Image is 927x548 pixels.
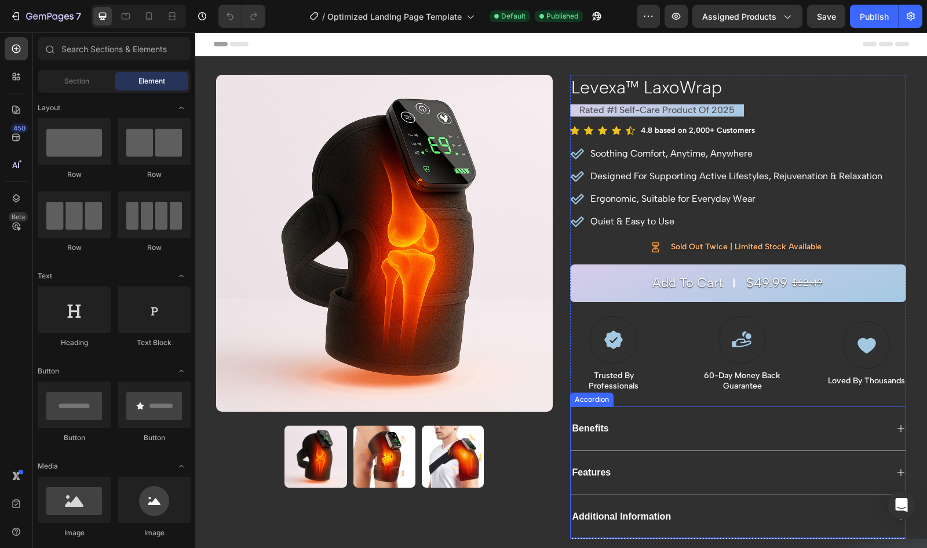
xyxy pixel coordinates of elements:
[172,362,191,380] span: Toggle open
[860,10,889,23] div: Publish
[596,241,629,260] div: $62.49
[38,271,52,281] span: Text
[457,242,528,259] div: Add to cart
[375,232,711,270] button: Add to cart
[11,124,28,133] div: 450
[118,528,191,538] div: Image
[138,76,165,86] span: Element
[550,241,593,260] div: $49.99
[38,528,111,538] div: Image
[5,5,86,28] button: 7
[327,10,462,23] span: Optimized Landing Page Template
[118,169,191,180] div: Row
[501,11,525,21] span: Default
[692,5,802,28] button: Assigned Products
[64,76,89,86] span: Section
[633,343,710,354] p: Loved By Thousands
[395,182,687,196] p: Quiet & Easy to Use
[377,391,414,401] span: Benefits
[9,212,28,222] div: Beta
[375,42,711,67] h1: Levexa™ LaxoWrap
[702,10,776,23] span: Assigned Products
[546,11,578,21] span: Published
[118,337,191,348] div: Text Block
[172,267,191,285] span: Toggle open
[395,137,687,151] p: Designed For Supporting Active Lifestyles, Rejuvenation & Relaxation
[807,5,845,28] button: Save
[446,93,560,102] strong: 4.8 based on 2,000+ Customers
[384,72,539,84] p: rated #1 self-care product of 2025
[38,433,111,443] div: Button
[376,338,462,359] p: Trusted By Professionals
[195,32,927,548] iframe: Design area
[172,99,191,117] span: Toggle open
[377,479,476,489] span: Additional Information
[888,491,915,519] div: Open Intercom Messenger
[76,9,81,23] p: 7
[38,169,111,180] div: Row
[38,103,60,113] span: Layout
[504,338,590,359] p: 60-Day Money Back Guarantee
[850,5,899,28] button: Publish
[118,433,191,443] div: Button
[377,362,416,372] div: Accordion
[38,37,191,60] input: Search Sections & Elements
[322,10,325,23] span: /
[38,242,111,253] div: Row
[377,435,416,445] span: Features
[118,242,191,253] div: Row
[38,337,111,348] div: Heading
[38,461,58,471] span: Media
[476,209,626,220] p: Sold Out Twice | Limited Stock Available
[817,12,836,21] span: Save
[395,159,687,173] p: Ergonomic, Suitable for Everyday Wear
[395,114,687,128] p: Soothing Comfort, Anytime, Anywhere
[172,457,191,476] span: Toggle open
[218,5,265,28] div: Undo/Redo
[38,366,59,376] span: Button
